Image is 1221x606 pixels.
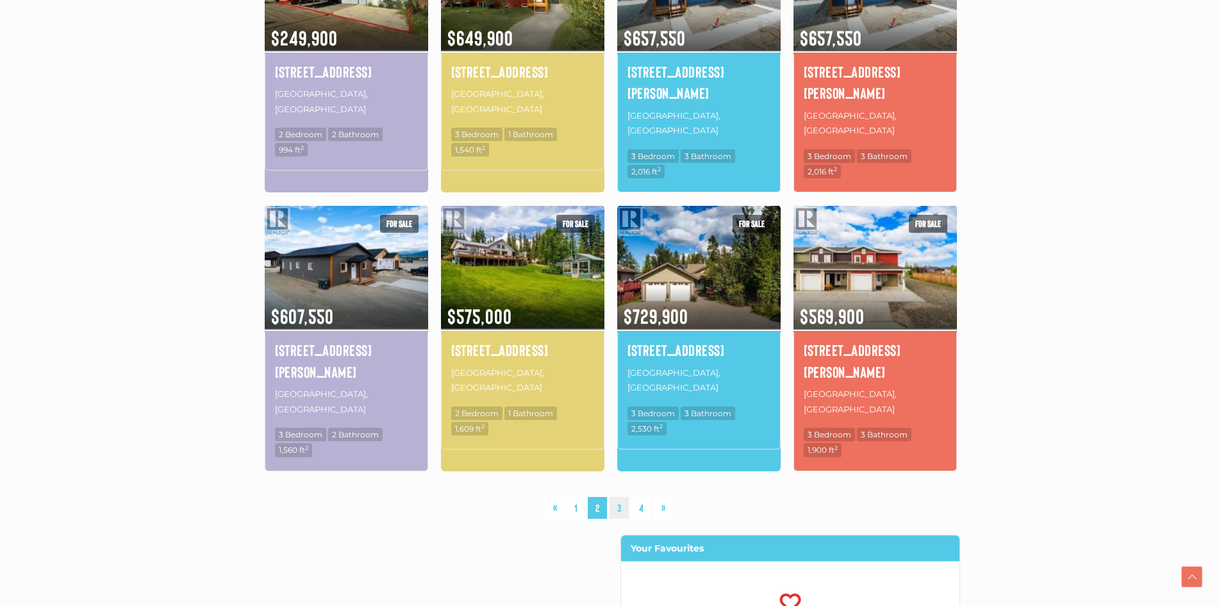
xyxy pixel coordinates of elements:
span: For sale [380,215,419,233]
span: 2,530 ft [627,422,667,435]
a: [STREET_ADDRESS] [275,61,418,83]
a: [STREET_ADDRESS] [451,339,594,361]
a: 1 [567,497,585,519]
a: » [654,497,673,519]
span: 3 Bedroom [804,149,855,163]
span: 3 Bedroom [451,128,503,141]
span: $649,900 [441,9,604,51]
img: 26 BERYL PLACE, Whitehorse, Yukon [265,203,428,331]
span: 2 Bedroom [451,407,503,420]
p: [GEOGRAPHIC_DATA], [GEOGRAPHIC_DATA] [451,364,594,397]
p: [GEOGRAPHIC_DATA], [GEOGRAPHIC_DATA] [275,85,418,118]
span: 3 Bedroom [275,428,326,441]
span: For sale [733,215,771,233]
sup: 2 [835,444,838,451]
a: [STREET_ADDRESS][PERSON_NAME] [275,339,418,382]
span: $729,900 [617,287,781,330]
span: 1,540 ft [451,143,489,156]
sup: 2 [658,165,661,173]
span: 3 Bathroom [681,149,735,163]
span: 2,016 ft [804,165,841,178]
span: 1,609 ft [451,422,488,435]
img: 16 ARLEUX PLACE, Whitehorse, Yukon [617,203,781,331]
img: 52 LAKEVIEW ROAD, Whitehorse South, Yukon [441,203,604,331]
span: $575,000 [441,287,604,330]
span: $607,550 [265,287,428,330]
span: For sale [556,215,595,233]
sup: 2 [482,144,485,151]
p: [GEOGRAPHIC_DATA], [GEOGRAPHIC_DATA] [275,385,418,418]
sup: 2 [305,444,308,451]
span: 2 Bedroom [275,128,326,141]
span: 3 Bathroom [857,428,911,441]
img: 1-19 BAILEY PLACE, Whitehorse, Yukon [793,203,957,331]
sup: 2 [660,423,663,430]
span: 2 Bathroom [328,428,383,441]
sup: 2 [834,165,837,173]
a: [STREET_ADDRESS][PERSON_NAME] [627,61,770,104]
span: 3 Bedroom [627,149,679,163]
p: [GEOGRAPHIC_DATA], [GEOGRAPHIC_DATA] [627,107,770,140]
span: 3 Bedroom [627,407,679,420]
span: 994 ft [275,143,308,156]
a: [STREET_ADDRESS][PERSON_NAME] [804,61,947,104]
span: 2,016 ft [627,165,665,178]
span: 3 Bedroom [804,428,855,441]
span: 3 Bathroom [681,407,735,420]
span: 2 [588,497,607,519]
p: [GEOGRAPHIC_DATA], [GEOGRAPHIC_DATA] [804,385,947,418]
p: [GEOGRAPHIC_DATA], [GEOGRAPHIC_DATA] [804,107,947,140]
span: 3 Bathroom [857,149,911,163]
p: [GEOGRAPHIC_DATA], [GEOGRAPHIC_DATA] [627,364,770,397]
span: For sale [909,215,947,233]
span: $657,550 [793,9,957,51]
sup: 2 [481,423,485,430]
strong: Your Favourites [631,543,704,554]
p: [GEOGRAPHIC_DATA], [GEOGRAPHIC_DATA] [451,85,594,118]
a: 3 [610,497,629,519]
a: 4 [631,497,651,519]
span: 1 Bathroom [504,128,557,141]
span: $249,900 [265,9,428,51]
a: [STREET_ADDRESS][PERSON_NAME] [804,339,947,382]
span: 2 Bathroom [328,128,383,141]
span: $569,900 [793,287,957,330]
span: 1,560 ft [275,443,312,457]
span: $657,550 [617,9,781,51]
a: « [545,497,565,519]
sup: 2 [301,144,304,151]
span: 1,900 ft [804,443,842,457]
a: [STREET_ADDRESS] [451,61,594,83]
span: 1 Bathroom [504,407,557,420]
a: [STREET_ADDRESS] [627,339,770,361]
